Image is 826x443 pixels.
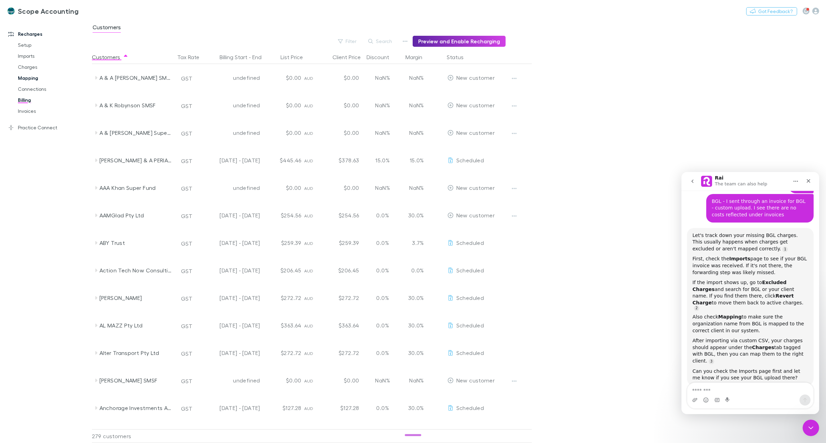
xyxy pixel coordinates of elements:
span: Scheduled [456,349,484,356]
div: ABY Trust [99,229,172,257]
button: List Price [280,50,311,64]
button: Filter [335,37,361,45]
div: $259.39 [263,229,304,257]
button: GST [178,210,195,221]
div: $0.00 [263,174,304,202]
span: AUD [304,131,314,136]
div: $254.56 [263,202,304,229]
div: NaN% [362,64,403,91]
span: New customer [456,212,495,218]
span: AUD [304,186,314,191]
div: $206.45 [263,257,304,284]
a: Imports [11,51,97,62]
p: 3.7% [406,239,424,247]
div: 0.0% [362,202,403,229]
div: $127.28 [263,394,304,422]
button: GST [178,183,195,194]
div: NaN% [362,91,403,119]
div: Anchorage Investments Australia Pty LtdGST[DATE] - [DATE]$127.28AUD$127.280.0%30.0%EditScheduled [92,394,535,422]
div: $127.28 [321,394,362,422]
span: Scheduled [456,239,484,246]
p: 30.0% [406,321,424,329]
p: 30.0% [406,294,424,302]
button: Search [365,37,396,45]
span: AUD [304,406,314,411]
span: AUD [304,378,314,383]
a: Recharges [1,29,97,40]
span: AUD [304,323,314,328]
div: $0.00 [321,367,362,394]
div: [DATE] - [DATE] [204,202,260,229]
p: NaN% [406,184,424,192]
div: AAA Khan Super Fund [99,174,172,202]
button: Got Feedback? [746,7,797,15]
div: $272.72 [263,284,304,312]
div: $254.56 [321,202,362,229]
button: Customers [92,50,128,64]
button: Margin [405,50,431,64]
span: New customer [456,129,495,136]
div: A & [PERSON_NAME] Super FundGSTundefined$0.00AUD$0.00NaN%NaN%EditNew customer [92,119,535,147]
button: GST [178,293,195,304]
span: AUD [304,213,314,218]
div: NaN% [362,367,403,394]
div: Alter Transport Pty LtdGST[DATE] - [DATE]$272.72AUD$272.720.0%30.0%EditScheduled [92,339,535,367]
div: 15.0% [362,147,403,174]
p: 30.0% [406,349,424,357]
div: [PERSON_NAME] SMSF [99,367,172,394]
div: Action Tech Now Consulting Pty LimitedGST[DATE] - [DATE]$206.45AUD$206.450.0%0.0%EditScheduled [92,257,535,284]
a: Practice Connect [1,122,97,133]
div: $445.46 [263,147,304,174]
iframe: Intercom live chat [803,420,819,436]
div: Anchorage Investments Australia Pty Ltd [99,394,172,422]
button: GST [178,376,195,387]
div: $259.39 [321,229,362,257]
div: A & K Robynson SMSFGSTundefined$0.00AUD$0.00NaN%NaN%EditNew customer [92,91,535,119]
a: Mapping [11,73,97,84]
button: GST [178,238,195,249]
div: AAMGlad Pty LtdGST[DATE] - [DATE]$254.56AUD$254.560.0%30.0%EditNew customer [92,202,535,229]
div: [PERSON_NAME] [99,284,172,312]
div: [DATE] - [DATE] [204,229,260,257]
div: 0.0% [362,394,403,422]
span: AUD [304,296,314,301]
img: Scope Accounting's Logo [7,7,15,15]
p: NaN% [406,101,424,109]
div: Action Tech Now Consulting Pty Limited [99,257,172,284]
div: 0.0% [362,257,403,284]
span: AUD [304,158,314,163]
div: [DATE] - [DATE] [204,394,260,422]
div: $272.72 [321,284,362,312]
a: Connections [11,84,97,95]
div: A & A [PERSON_NAME] SMSFGSTundefined$0.00AUD$0.00NaN%NaN%EditNew customer [92,64,535,91]
div: 0.0% [362,312,403,339]
a: Scope Accounting [3,3,83,19]
span: Scheduled [456,157,484,163]
div: [DATE] - [DATE] [204,257,260,284]
div: undefined [204,119,260,147]
div: A & A [PERSON_NAME] SMSF [99,64,172,91]
span: Customers [93,24,121,33]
